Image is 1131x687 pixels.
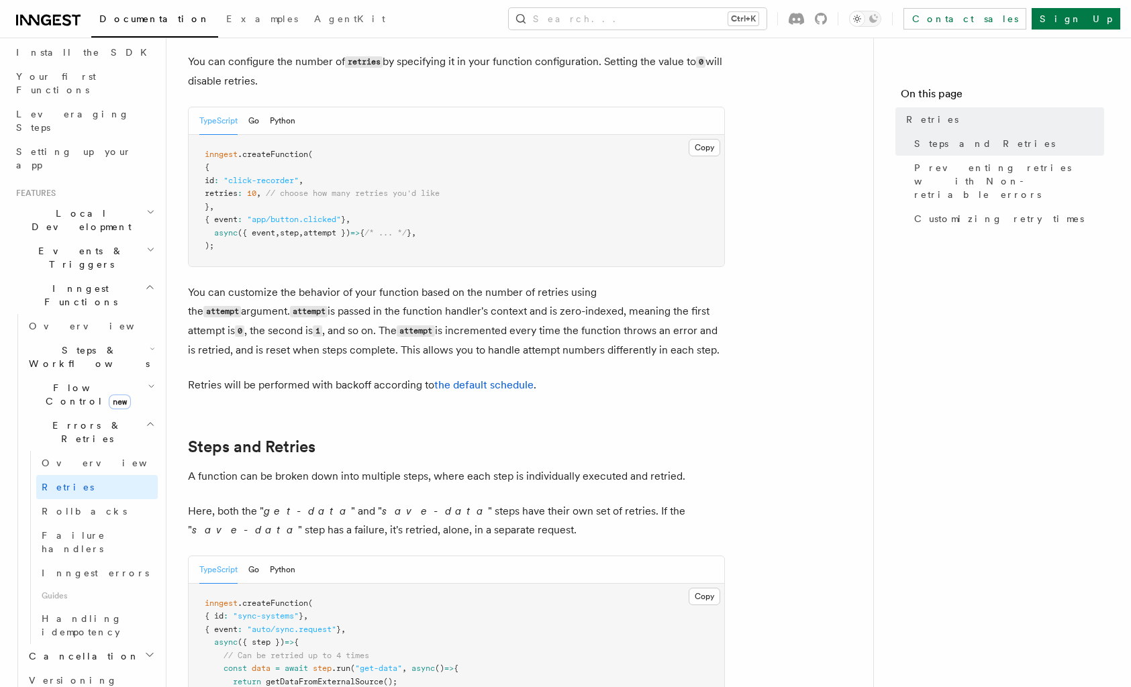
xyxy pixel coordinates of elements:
[1032,8,1120,30] a: Sign Up
[214,228,238,237] span: async
[407,228,411,237] span: }
[303,228,350,237] span: attempt })
[434,378,534,391] a: the default schedule
[247,215,341,224] span: "app/button.clicked"
[11,207,146,233] span: Local Development
[11,140,158,177] a: Setting up your app
[188,467,725,486] p: A function can be broken down into multiple steps, where each step is individually executed and r...
[11,102,158,140] a: Leveraging Steps
[901,86,1104,107] h4: On this page
[11,282,145,309] span: Inngest Functions
[42,482,94,492] span: Retries
[214,637,238,647] span: async
[224,651,369,660] span: // Can be retried up to 4 times
[299,228,303,237] span: ,
[11,188,56,199] span: Features
[23,451,158,644] div: Errors & Retries
[205,625,238,634] span: { event
[299,176,303,185] span: ,
[266,189,440,198] span: // choose how many retries you'd like
[509,8,767,30] button: Search...Ctrl+K
[199,107,238,135] button: TypeScript
[435,664,444,673] span: ()
[16,71,96,95] span: Your first Functions
[341,625,346,634] span: ,
[36,475,158,499] a: Retries
[42,530,105,554] span: Failure handlers
[313,325,322,337] code: 1
[909,156,1104,207] a: Preventing retries with Non-retriable errors
[247,189,256,198] span: 10
[42,506,127,517] span: Rollbacks
[909,131,1104,156] a: Steps and Retries
[188,502,725,539] p: Here, both the " " and " " steps have their own set of retries. If the " " step has a failure, it...
[16,146,132,170] span: Setting up your app
[341,215,346,224] span: }
[252,664,271,673] span: data
[285,637,294,647] span: =>
[355,664,402,673] span: "get-data"
[109,394,131,409] span: new
[270,556,295,584] button: Python
[11,276,158,314] button: Inngest Functions
[224,176,299,185] span: "click-recorder"
[11,239,158,276] button: Events & Triggers
[36,606,158,644] a: Handling idempotency
[29,675,117,686] span: Versioning
[218,4,306,36] a: Examples
[205,150,238,159] span: inngest
[205,189,238,198] span: retries
[303,611,308,621] span: ,
[205,202,209,211] span: }
[308,598,313,608] span: (
[16,47,155,58] span: Install the SDK
[275,228,280,237] span: ,
[23,381,148,408] span: Flow Control
[248,556,259,584] button: Go
[238,189,242,198] span: :
[914,161,1104,201] span: Preventing retries with Non-retriable errors
[914,212,1084,225] span: Customizing retry times
[205,611,224,621] span: { id
[205,215,238,224] span: { event
[188,52,725,91] p: You can configure the number of by specifying it in your function configuration. Setting the valu...
[345,56,383,68] code: retries
[270,107,295,135] button: Python
[454,664,458,673] span: {
[235,325,244,337] code: 0
[42,613,122,637] span: Handling idempotency
[36,451,158,475] a: Overview
[397,325,434,337] code: attempt
[336,625,341,634] span: }
[233,677,261,686] span: return
[11,64,158,102] a: Your first Functions
[205,598,238,608] span: inngest
[238,598,308,608] span: .createFunction
[382,505,488,517] em: save-data
[444,664,454,673] span: =>
[238,228,275,237] span: ({ event
[226,13,298,24] span: Examples
[188,376,725,394] p: Retries will be performed with backoff according to .
[903,8,1026,30] a: Contact sales
[909,207,1104,231] a: Customizing retry times
[36,561,158,585] a: Inngest errors
[233,611,299,621] span: "sync-systems"
[205,176,214,185] span: id
[99,13,210,24] span: Documentation
[36,523,158,561] a: Failure handlers
[849,11,881,27] button: Toggle dark mode
[203,306,241,317] code: attempt
[224,611,228,621] span: :
[188,283,725,360] p: You can customize the behavior of your function based on the number of retries using the argument...
[350,664,355,673] span: (
[402,664,407,673] span: ,
[188,437,315,456] a: Steps and Retries
[214,176,219,185] span: :
[29,321,167,331] span: Overview
[23,413,158,451] button: Errors & Retries
[275,664,280,673] span: =
[901,107,1104,131] a: Retries
[280,228,299,237] span: step
[238,215,242,224] span: :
